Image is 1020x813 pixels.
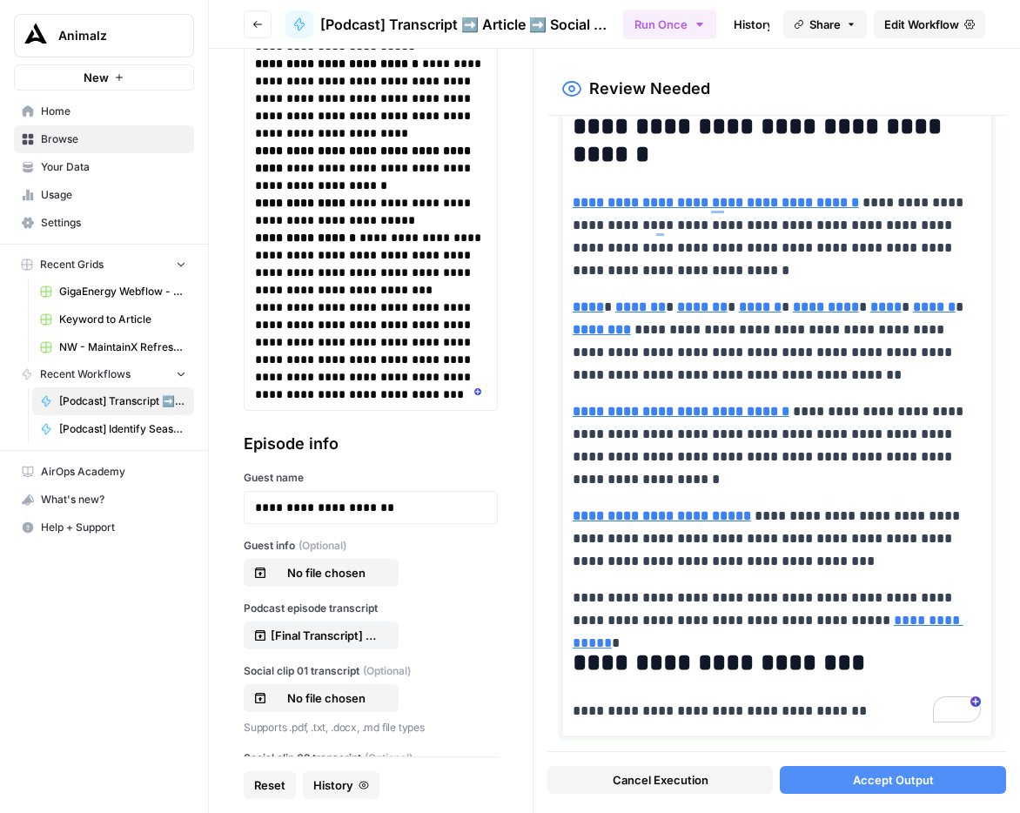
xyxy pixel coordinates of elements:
[59,393,186,409] span: [Podcast] Transcript ➡️ Article ➡️ Social Post
[14,153,194,181] a: Your Data
[58,27,164,44] span: Animalz
[59,284,186,299] span: GigaEnergy Webflow - Shop Inventories
[303,771,379,799] button: History
[244,601,498,616] label: Podcast episode transcript
[809,16,841,33] span: Share
[41,520,186,535] span: Help + Support
[32,278,194,306] a: GigaEnergy Webflow - Shop Inventories
[14,361,194,387] button: Recent Workflows
[40,366,131,382] span: Recent Workflows
[874,10,985,38] a: Edit Workflow
[623,10,716,39] button: Run Once
[41,215,186,231] span: Settings
[613,771,708,789] span: Cancel Execution
[14,14,194,57] button: Workspace: Animalz
[32,415,194,443] a: [Podcast] Identify Season Quotes & Topics
[14,514,194,541] button: Help + Support
[41,159,186,175] span: Your Data
[365,750,413,766] span: (Optional)
[14,97,194,125] a: Home
[271,627,382,644] p: [Final Transcript] Season Wrap-up.txt
[723,10,784,38] a: History
[244,719,498,736] p: Supports .pdf, .txt, .docx, .md file types
[884,16,959,33] span: Edit Workflow
[14,209,194,237] a: Settings
[15,487,193,513] div: What's new?
[59,421,186,437] span: [Podcast] Identify Season Quotes & Topics
[41,131,186,147] span: Browse
[40,257,104,272] span: Recent Grids
[20,20,51,51] img: Animalz Logo
[271,689,382,707] p: No file chosen
[14,181,194,209] a: Usage
[84,69,109,86] span: New
[244,432,498,456] div: Episode info
[299,538,346,554] span: (Optional)
[32,333,194,361] a: NW - MaintainX Refresh Workflow
[244,771,296,799] button: Reset
[320,14,609,35] span: [Podcast] Transcript ➡️ Article ➡️ Social Post
[254,776,285,794] span: Reset
[853,771,934,789] span: Accept Output
[780,766,1006,794] button: Accept Output
[244,470,498,486] label: Guest name
[14,125,194,153] a: Browse
[14,64,194,91] button: New
[285,10,609,38] a: [Podcast] Transcript ➡️ Article ➡️ Social Post
[41,464,186,480] span: AirOps Academy
[32,387,194,415] a: [Podcast] Transcript ➡️ Article ➡️ Social Post
[14,458,194,486] a: AirOps Academy
[244,622,399,649] button: [Final Transcript] Season Wrap-up.txt
[244,559,399,587] button: No file chosen
[783,10,867,38] button: Share
[363,663,411,679] span: (Optional)
[244,750,498,766] label: Social clip 02 transcript
[59,312,186,327] span: Keyword to Article
[41,187,186,203] span: Usage
[244,684,399,712] button: No file chosen
[271,564,382,581] p: No file chosen
[14,252,194,278] button: Recent Grids
[14,486,194,514] button: What's new?
[59,339,186,355] span: NW - MaintainX Refresh Workflow
[41,104,186,119] span: Home
[244,663,498,679] label: Social clip 01 transcript
[589,77,710,101] h2: Review Needed
[547,766,774,794] button: Cancel Execution
[32,306,194,333] a: Keyword to Article
[244,538,498,554] label: Guest info
[313,776,353,794] span: History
